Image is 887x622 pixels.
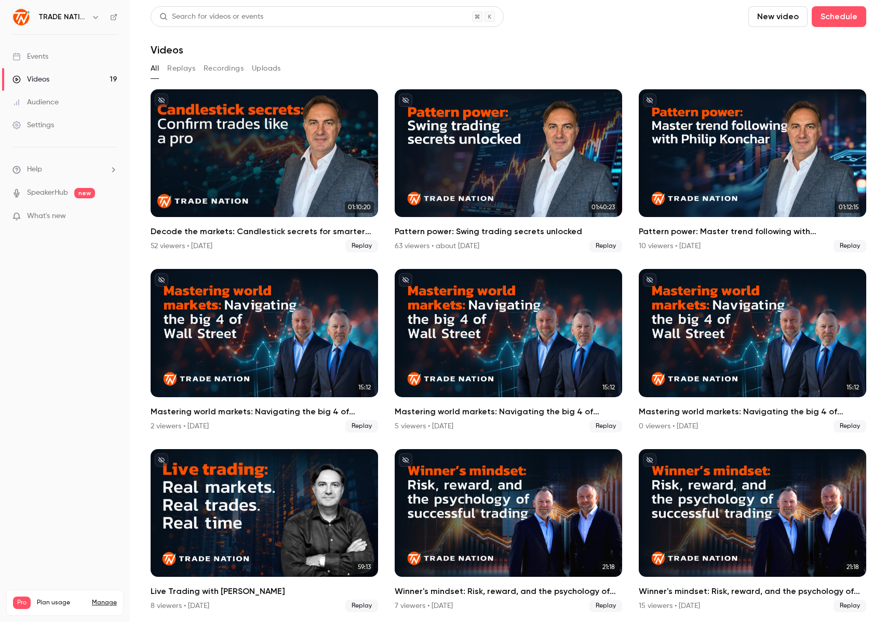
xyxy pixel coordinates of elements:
a: 01:10:20Decode the markets: Candlestick secrets for smarter trades52 viewers • [DATE]Replay [151,89,378,252]
li: Live Trading with Philip Konchar [151,449,378,612]
a: SpeakerHub [27,187,68,198]
div: 7 viewers • [DATE] [395,601,453,611]
button: unpublished [399,453,412,467]
span: Replay [589,240,622,252]
div: 63 viewers • about [DATE] [395,241,479,251]
span: 59:13 [355,561,374,573]
span: Replay [345,240,378,252]
button: unpublished [155,453,168,467]
li: Mastering world markets: Navigating the big 4 of Wall Street - AU [639,269,866,432]
a: 21:18Winner's mindset: Risk, reward, and the psychology of successful trading - SA15 viewers • [D... [639,449,866,612]
span: Replay [345,420,378,432]
h1: Videos [151,44,183,56]
span: Replay [589,420,622,432]
span: Replay [589,600,622,612]
span: Replay [834,420,866,432]
h2: Decode the markets: Candlestick secrets for smarter trades [151,225,378,238]
section: Videos [151,6,866,616]
span: new [74,188,95,198]
span: 15:12 [843,382,862,393]
div: Settings [12,120,54,130]
a: 15:12Mastering world markets: Navigating the big 4 of [GEOGRAPHIC_DATA] - AU0 viewers • [DATE]Replay [639,269,866,432]
a: 01:12:15Pattern power: Master trend following with [PERSON_NAME]10 viewers • [DATE]Replay [639,89,866,252]
li: Decode the markets: Candlestick secrets for smarter trades [151,89,378,252]
div: Search for videos or events [159,11,263,22]
span: What's new [27,211,66,222]
button: unpublished [399,273,412,287]
button: New video [748,6,808,27]
li: Pattern power: Swing trading secrets unlocked [395,89,622,252]
button: unpublished [643,273,656,287]
button: unpublished [399,93,412,107]
a: 01:40:23Pattern power: Swing trading secrets unlocked63 viewers • about [DATE]Replay [395,89,622,252]
button: unpublished [643,453,656,467]
h2: Pattern power: Master trend following with [PERSON_NAME] [639,225,866,238]
div: 10 viewers • [DATE] [639,241,701,251]
span: 15:12 [355,382,374,393]
a: 21:18Winner's mindset: Risk, reward, and the psychology of successful trading - [GEOGRAPHIC_DATA]... [395,449,622,612]
h2: Pattern power: Swing trading secrets unlocked [395,225,622,238]
span: Replay [834,600,866,612]
h2: Winner's mindset: Risk, reward, and the psychology of successful trading - SA [639,585,866,598]
a: Manage [92,599,117,607]
a: 59:13Live Trading with [PERSON_NAME]8 viewers • [DATE]Replay [151,449,378,612]
div: 0 viewers • [DATE] [639,421,698,431]
button: Recordings [204,60,244,77]
h2: Mastering world markets: Navigating the big 4 of [GEOGRAPHIC_DATA] - SA [395,405,622,418]
span: Pro [13,597,31,609]
h6: TRADE NATION [38,12,87,22]
span: 01:40:23 [588,201,618,213]
span: 01:10:20 [345,201,374,213]
img: TRADE NATION [13,9,30,25]
div: 15 viewers • [DATE] [639,601,700,611]
span: Plan usage [37,599,86,607]
div: Events [12,51,48,62]
iframe: Noticeable Trigger [105,212,117,221]
span: 01:12:15 [836,201,862,213]
button: Schedule [812,6,866,27]
div: 8 viewers • [DATE] [151,601,209,611]
span: 21:18 [599,561,618,573]
li: Pattern power: Master trend following with Philip Konchar [639,89,866,252]
span: Replay [834,240,866,252]
div: Audience [12,97,59,107]
div: 2 viewers • [DATE] [151,421,209,431]
h2: Winner's mindset: Risk, reward, and the psychology of successful trading - [GEOGRAPHIC_DATA] [395,585,622,598]
li: Winner's mindset: Risk, reward, and the psychology of successful trading - UK [395,449,622,612]
h2: Mastering world markets: Navigating the big 4 of [GEOGRAPHIC_DATA] - AU [639,405,866,418]
li: help-dropdown-opener [12,164,117,175]
div: 5 viewers • [DATE] [395,421,453,431]
li: Mastering world markets: Navigating the big 4 of Wall Street - UK [151,269,378,432]
span: Help [27,164,42,175]
button: unpublished [155,93,168,107]
div: Videos [12,74,49,85]
a: 15:12Mastering world markets: Navigating the big 4 of [GEOGRAPHIC_DATA] - [GEOGRAPHIC_DATA]2 view... [151,269,378,432]
button: Uploads [252,60,281,77]
div: 52 viewers • [DATE] [151,241,212,251]
span: 15:12 [599,382,618,393]
li: Mastering world markets: Navigating the big 4 of Wall Street - SA [395,269,622,432]
span: Replay [345,600,378,612]
h2: Live Trading with [PERSON_NAME] [151,585,378,598]
button: unpublished [643,93,656,107]
span: 21:18 [843,561,862,573]
a: 15:12Mastering world markets: Navigating the big 4 of [GEOGRAPHIC_DATA] - SA5 viewers • [DATE]Replay [395,269,622,432]
button: Replays [167,60,195,77]
li: Winner's mindset: Risk, reward, and the psychology of successful trading - SA [639,449,866,612]
h2: Mastering world markets: Navigating the big 4 of [GEOGRAPHIC_DATA] - [GEOGRAPHIC_DATA] [151,405,378,418]
button: All [151,60,159,77]
button: unpublished [155,273,168,287]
